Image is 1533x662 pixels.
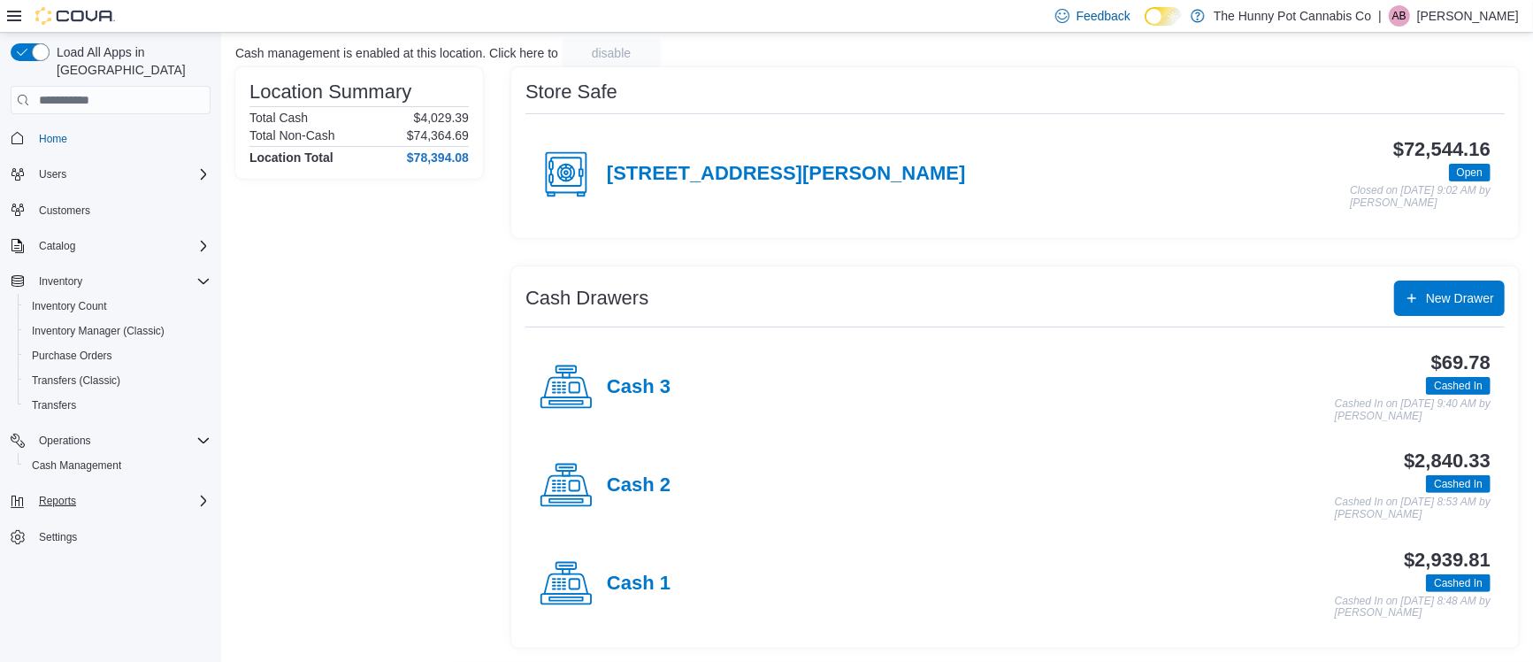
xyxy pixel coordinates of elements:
[25,395,211,416] span: Transfers
[1145,26,1146,27] span: Dark Mode
[32,526,211,548] span: Settings
[1404,450,1491,472] h3: $2,840.33
[1335,496,1491,520] p: Cashed In on [DATE] 8:53 AM by [PERSON_NAME]
[1393,139,1491,160] h3: $72,544.16
[39,132,67,146] span: Home
[1426,574,1491,592] span: Cashed In
[25,320,211,342] span: Inventory Manager (Classic)
[407,128,469,142] p: $74,364.69
[32,490,211,512] span: Reports
[32,199,211,221] span: Customers
[32,164,211,185] span: Users
[4,162,218,187] button: Users
[1434,476,1483,492] span: Cashed In
[1417,5,1519,27] p: [PERSON_NAME]
[39,167,66,181] span: Users
[18,453,218,478] button: Cash Management
[32,164,73,185] button: Users
[32,299,107,313] span: Inventory Count
[4,524,218,550] button: Settings
[4,197,218,223] button: Customers
[407,150,469,165] h4: $78,394.08
[1335,596,1491,620] p: Cashed In on [DATE] 8:48 AM by [PERSON_NAME]
[525,288,648,309] h3: Cash Drawers
[25,345,119,366] a: Purchase Orders
[607,376,671,399] h4: Cash 3
[592,44,631,62] span: disable
[235,46,558,60] p: Cash management is enabled at this location. Click here to
[32,430,98,451] button: Operations
[249,150,333,165] h4: Location Total
[32,128,74,150] a: Home
[1431,352,1491,373] h3: $69.78
[50,43,211,79] span: Load All Apps in [GEOGRAPHIC_DATA]
[39,204,90,218] span: Customers
[4,269,218,294] button: Inventory
[25,320,172,342] a: Inventory Manager (Classic)
[18,319,218,343] button: Inventory Manager (Classic)
[1214,5,1371,27] p: The Hunny Pot Cannabis Co
[1404,550,1491,571] h3: $2,939.81
[32,271,89,292] button: Inventory
[25,370,127,391] a: Transfers (Classic)
[249,81,411,103] h3: Location Summary
[32,373,120,388] span: Transfers (Classic)
[32,458,121,473] span: Cash Management
[32,349,112,363] span: Purchase Orders
[1426,289,1494,307] span: New Drawer
[249,128,335,142] h6: Total Non-Cash
[1392,5,1407,27] span: AB
[18,343,218,368] button: Purchase Orders
[32,527,84,548] a: Settings
[4,234,218,258] button: Catalog
[39,494,76,508] span: Reports
[1350,185,1491,209] p: Closed on [DATE] 9:02 AM by [PERSON_NAME]
[18,393,218,418] button: Transfers
[25,395,83,416] a: Transfers
[32,235,82,257] button: Catalog
[35,7,115,25] img: Cova
[39,274,82,289] span: Inventory
[25,345,211,366] span: Purchase Orders
[562,39,661,67] button: disable
[1426,475,1491,493] span: Cashed In
[1457,165,1483,181] span: Open
[25,370,211,391] span: Transfers (Classic)
[39,434,91,448] span: Operations
[1389,5,1410,27] div: Averie Bentley
[4,489,218,513] button: Reports
[39,239,75,253] span: Catalog
[249,111,308,125] h6: Total Cash
[1378,5,1382,27] p: |
[1426,377,1491,395] span: Cashed In
[39,530,77,544] span: Settings
[25,296,211,317] span: Inventory Count
[32,324,165,338] span: Inventory Manager (Classic)
[32,235,211,257] span: Catalog
[4,125,218,150] button: Home
[32,398,76,412] span: Transfers
[607,474,671,497] h4: Cash 2
[1145,7,1182,26] input: Dark Mode
[32,127,211,149] span: Home
[25,296,114,317] a: Inventory Count
[1394,281,1505,316] button: New Drawer
[32,430,211,451] span: Operations
[25,455,211,476] span: Cash Management
[525,81,617,103] h3: Store Safe
[4,428,218,453] button: Operations
[1434,575,1483,591] span: Cashed In
[607,163,966,186] h4: [STREET_ADDRESS][PERSON_NAME]
[32,271,211,292] span: Inventory
[607,573,671,596] h4: Cash 1
[1335,398,1491,422] p: Cashed In on [DATE] 9:40 AM by [PERSON_NAME]
[32,490,83,512] button: Reports
[414,111,469,125] p: $4,029.39
[1434,378,1483,394] span: Cashed In
[32,200,97,221] a: Customers
[18,294,218,319] button: Inventory Count
[18,368,218,393] button: Transfers (Classic)
[11,118,211,596] nav: Complex example
[1077,7,1131,25] span: Feedback
[1449,164,1491,181] span: Open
